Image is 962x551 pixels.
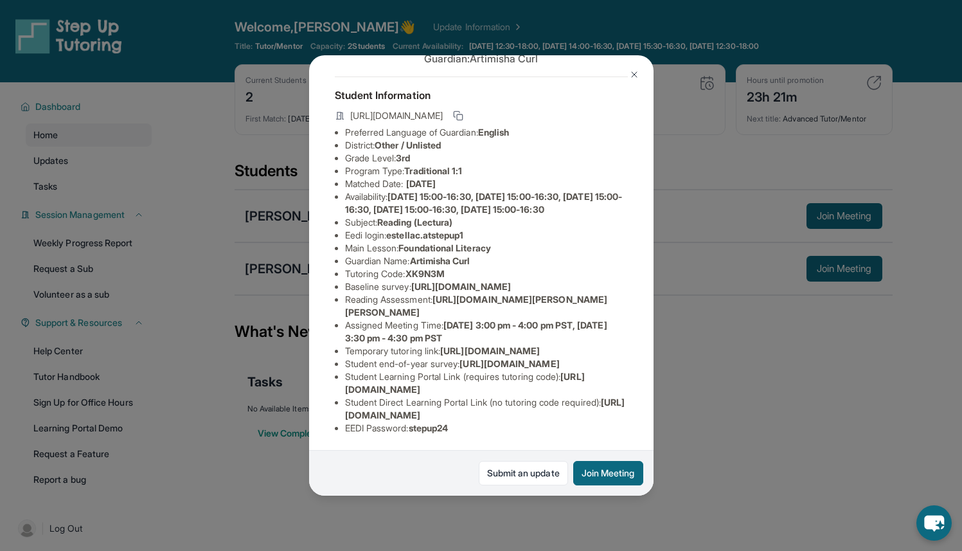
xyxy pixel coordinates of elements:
li: Student Learning Portal Link (requires tutoring code) : [345,370,628,396]
span: XK9N3M [405,268,445,279]
span: [URL][DOMAIN_NAME][PERSON_NAME][PERSON_NAME] [345,294,608,318]
span: [DATE] 15:00-16:30, [DATE] 15:00-16:30, [DATE] 15:00-16:30, [DATE] 15:00-16:30, [DATE] 15:00-16:30 [345,191,623,215]
span: [URL][DOMAIN_NAME] [459,358,559,369]
span: 3rd [396,152,410,163]
span: Foundational Literacy [398,242,490,253]
button: chat-button [916,505,952,541]
li: Subject : [345,216,628,229]
span: [DATE] 3:00 pm - 4:00 pm PST, [DATE] 3:30 pm - 4:30 pm PST [345,320,607,343]
li: EEDI Password : [345,422,628,435]
span: [URL][DOMAIN_NAME] [411,281,511,292]
li: Main Lesson : [345,242,628,255]
span: [URL][DOMAIN_NAME] [440,345,540,356]
li: Assigned Meeting Time : [345,319,628,345]
li: Availability: [345,190,628,216]
span: stepup24 [409,422,449,433]
li: Baseline survey : [345,280,628,293]
span: English [478,127,510,138]
span: Other / Unlisted [375,140,441,150]
button: Join Meeting [573,461,643,485]
li: Student end-of-year survey : [345,357,628,370]
span: Artimisha Curl [410,255,470,266]
span: estellac.atstepup1 [386,230,463,240]
li: District: [345,139,628,152]
li: Temporary tutoring link : [345,345,628,357]
li: Guardian Name : [345,255,628,267]
a: Submit an update [479,461,568,485]
li: Reading Assessment : [345,293,628,319]
li: Preferred Language of Guardian: [345,126,628,139]
span: [DATE] [406,178,436,189]
li: Tutoring Code : [345,267,628,280]
p: Guardian: Artimisha Curl [335,51,628,66]
span: Reading (Lectura) [377,217,452,228]
li: Eedi login : [345,229,628,242]
li: Grade Level: [345,152,628,165]
span: [URL][DOMAIN_NAME] [350,109,443,122]
span: Traditional 1:1 [404,165,462,176]
li: Program Type: [345,165,628,177]
li: Student Direct Learning Portal Link (no tutoring code required) : [345,396,628,422]
button: Copy link [450,108,466,123]
li: Matched Date: [345,177,628,190]
h4: Student Information [335,87,628,103]
img: Close Icon [629,69,639,80]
